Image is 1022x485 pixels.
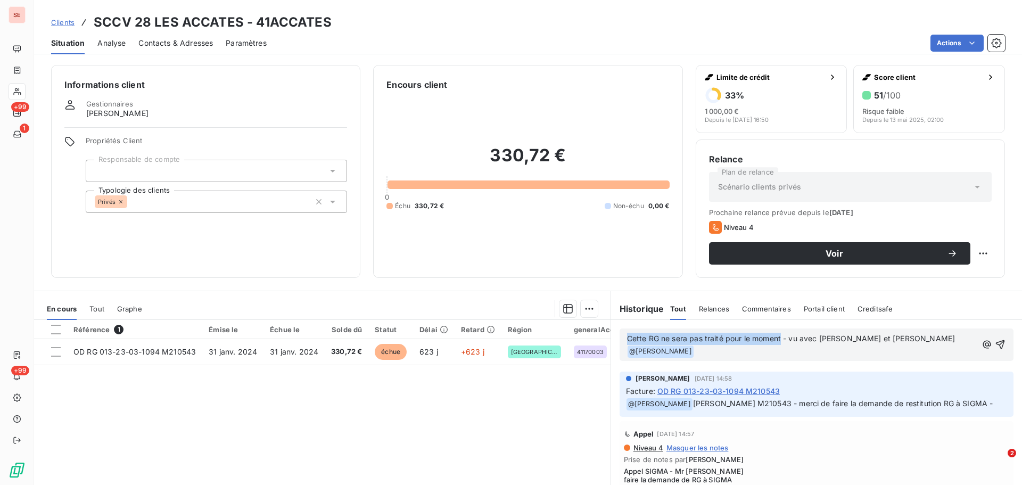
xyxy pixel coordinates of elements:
[51,17,75,28] a: Clients
[209,325,257,334] div: Émise le
[98,199,116,205] span: Privés
[624,455,1009,464] span: Prise de notes par
[709,242,970,265] button: Voir
[986,449,1011,474] iframe: Intercom live chat
[73,325,196,334] div: Référence
[226,38,267,48] span: Paramètres
[853,65,1005,133] button: Score client51/100Risque faibleDepuis le 13 mai 2025, 02:00
[20,124,29,133] span: 1
[724,223,754,232] span: Niveau 4
[686,455,744,464] span: [PERSON_NAME]
[804,305,845,313] span: Portail client
[633,430,654,438] span: Appel
[648,201,670,211] span: 0,00 €
[611,302,664,315] h6: Historique
[628,346,694,358] span: @ [PERSON_NAME]
[117,305,142,313] span: Graphe
[725,90,744,101] h6: 33 %
[375,344,407,360] span: échue
[395,201,410,211] span: Échu
[127,197,136,207] input: Ajouter une valeur
[874,90,901,101] h6: 51
[375,325,407,334] div: Statut
[86,100,133,108] span: Gestionnaires
[95,166,103,176] input: Ajouter une valeur
[705,117,769,123] span: Depuis le [DATE] 16:50
[11,102,29,112] span: +99
[627,398,693,410] span: @ [PERSON_NAME]
[331,325,362,334] div: Solde dû
[86,108,149,119] span: [PERSON_NAME]
[632,443,663,452] span: Niveau 4
[94,13,332,32] h3: SCCV 28 LES ACCATES - 41ACCATES
[385,193,389,201] span: 0
[270,347,318,356] span: 31 janv. 2024
[670,305,686,313] span: Tout
[930,35,984,52] button: Actions
[636,374,690,383] span: [PERSON_NAME]
[47,305,77,313] span: En cours
[89,305,104,313] span: Tout
[511,349,558,355] span: [GEOGRAPHIC_DATA]
[883,90,901,101] span: /100
[386,145,669,177] h2: 330,72 €
[97,38,126,48] span: Analyse
[419,347,438,356] span: 623 j
[9,462,26,479] img: Logo LeanPay
[51,38,85,48] span: Situation
[722,249,947,258] span: Voir
[64,78,347,91] h6: Informations client
[709,208,992,217] span: Prochaine relance prévue depuis le
[9,6,26,23] div: SE
[386,78,447,91] h6: Encours client
[858,305,893,313] span: Creditsafe
[693,399,993,408] span: [PERSON_NAME] M210543 - merci de faire la demande de restitution RG à SIGMA -
[86,136,347,151] span: Propriétés Client
[138,38,213,48] span: Contacts & Adresses
[419,325,448,334] div: Délai
[657,431,694,437] span: [DATE] 14:57
[695,375,732,382] span: [DATE] 14:58
[1008,449,1016,457] span: 2
[114,325,123,334] span: 1
[657,385,780,397] span: OD RG 013-23-03-1094 M210543
[829,208,853,217] span: [DATE]
[577,349,604,355] span: 41170003
[874,73,982,81] span: Score client
[209,347,257,356] span: 31 janv. 2024
[709,153,992,166] h6: Relance
[73,347,196,356] span: OD RG 013-23-03-1094 M210543
[508,325,561,334] div: Région
[626,385,655,397] span: Facture :
[11,366,29,375] span: +99
[51,18,75,27] span: Clients
[742,305,791,313] span: Commentaires
[613,201,644,211] span: Non-échu
[696,65,847,133] button: Limite de crédit33%1 000,00 €Depuis le [DATE] 16:50
[461,325,495,334] div: Retard
[666,443,729,452] span: Masquer les notes
[574,325,637,334] div: generalAccountId
[862,107,904,116] span: Risque faible
[461,347,484,356] span: +623 j
[415,201,444,211] span: 330,72 €
[862,117,944,123] span: Depuis le 13 mai 2025, 02:00
[627,334,955,343] span: Cette RG ne sera pas traité pour le moment - vu avec [PERSON_NAME] et [PERSON_NAME]
[699,305,729,313] span: Relances
[718,182,801,192] span: Scénario clients privés
[716,73,825,81] span: Limite de crédit
[270,325,318,334] div: Échue le
[705,107,739,116] span: 1 000,00 €
[331,347,362,357] span: 330,72 €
